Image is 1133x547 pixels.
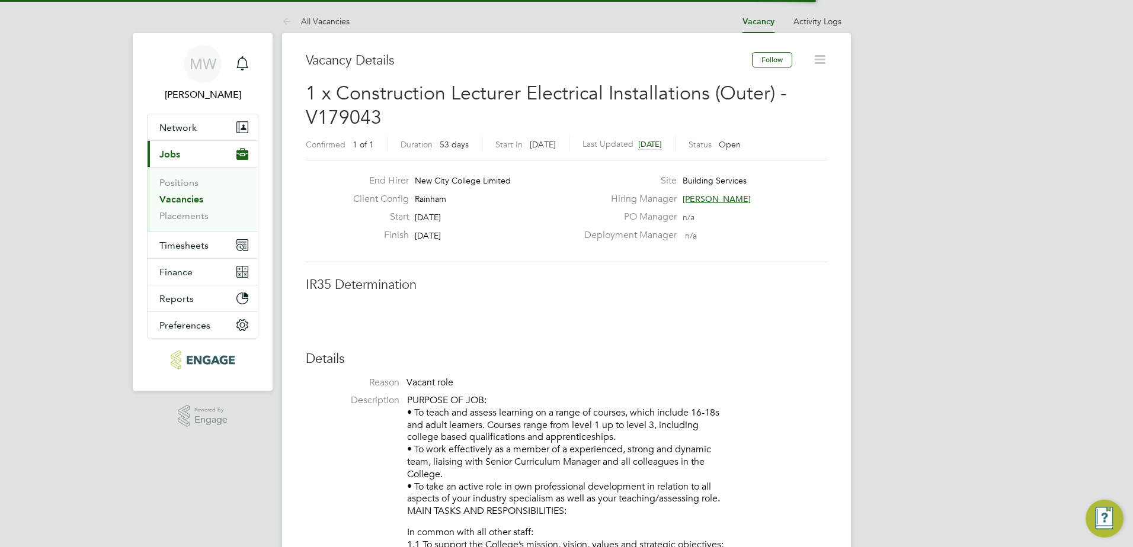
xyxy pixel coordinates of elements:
[159,177,199,188] a: Positions
[306,139,345,150] label: Confirmed
[344,229,409,242] label: Finish
[401,139,433,150] label: Duration
[415,212,441,223] span: [DATE]
[742,17,774,27] a: Vacancy
[719,139,741,150] span: Open
[159,240,209,251] span: Timesheets
[306,276,827,294] h3: IR35 Determination
[147,45,258,102] a: MW[PERSON_NAME]
[178,405,228,427] a: Powered byEngage
[147,88,258,102] span: Max Williams
[306,82,787,130] span: 1 x Construction Lecturer Electrical Installations (Outer) - V179043
[683,194,751,204] span: [PERSON_NAME]
[353,139,374,150] span: 1 of 1
[159,149,180,160] span: Jobs
[147,350,258,369] a: Go to home page
[194,405,228,415] span: Powered by
[344,193,409,205] label: Client Config
[159,266,193,278] span: Finance
[407,377,453,388] span: Vacant role
[683,175,747,186] span: Building Services
[689,139,712,150] label: Status
[282,16,350,27] a: All Vacancies
[495,139,523,150] label: Start In
[148,259,258,285] button: Finance
[159,320,210,331] span: Preferences
[638,139,662,149] span: [DATE]
[159,293,194,304] span: Reports
[148,167,258,231] div: Jobs
[306,394,399,407] label: Description
[159,210,209,221] a: Placements
[148,141,258,167] button: Jobs
[148,285,258,311] button: Reports
[793,16,841,27] a: Activity Logs
[440,139,469,150] span: 53 days
[530,139,556,150] span: [DATE]
[415,194,446,204] span: Rainham
[171,350,234,369] img: dovetailslate-logo-retina.png
[306,350,827,368] h3: Details
[1086,500,1124,538] button: Engage Resource Center
[415,230,441,241] span: [DATE]
[407,394,827,517] p: PURPOSE OF JOB: • To teach and assess learning on a range of courses, which include 16-18s and ad...
[148,114,258,140] button: Network
[159,122,197,133] span: Network
[159,194,203,205] a: Vacancies
[344,175,409,187] label: End Hirer
[344,211,409,223] label: Start
[577,211,677,223] label: PO Manager
[582,139,633,149] label: Last Updated
[133,33,273,391] nav: Main navigation
[190,56,216,72] span: MW
[306,52,752,69] h3: Vacancy Details
[148,232,258,258] button: Timesheets
[577,229,677,242] label: Deployment Manager
[306,377,399,389] label: Reason
[577,175,677,187] label: Site
[148,312,258,338] button: Preferences
[415,175,511,186] span: New City College Limited
[685,230,697,241] span: n/a
[194,415,228,425] span: Engage
[577,193,677,205] label: Hiring Manager
[683,212,694,223] span: n/a
[752,52,792,67] button: Follow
